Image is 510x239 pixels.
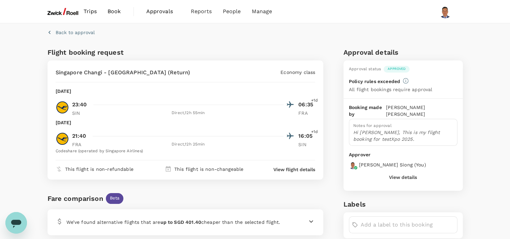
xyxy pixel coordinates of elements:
p: SIN [72,110,89,116]
p: This flight is non-refundable [65,166,133,172]
h6: Approval details [343,47,463,58]
p: [DATE] [56,119,71,126]
iframe: Button to launch messaging window [5,212,27,234]
p: FRA [72,141,89,148]
img: ZwickRoell Pte. Ltd. [48,4,79,19]
div: Approval status [349,66,381,73]
div: Fare comparison [48,193,103,204]
button: View details [389,175,417,180]
p: Approver [349,151,457,158]
h6: Flight booking request [48,47,184,58]
p: We’ve found alternative flights that are cheaper than the selected flight. [66,219,280,225]
input: Add a label to this booking [361,219,454,230]
button: View flight details [273,166,315,173]
p: All flight bookings require approval [349,86,432,93]
b: up to SGD 401.40 [160,219,201,225]
img: avatar-67b84bebe1d9e.jpeg [349,161,357,169]
button: Back to approval [48,29,95,36]
span: Book [108,7,121,16]
p: 16:05 [298,132,315,140]
span: Approved [384,67,410,71]
span: Approvals [146,7,180,16]
p: 21:40 [72,132,86,140]
div: Direct , 12h 55min [93,110,284,116]
p: 06:35 [298,101,315,109]
p: 23:40 [72,101,87,109]
p: [PERSON_NAME] Siong ( You ) [359,161,426,168]
p: FRA [298,110,315,116]
p: SIN [298,141,315,148]
span: Trips [84,7,97,16]
p: Hi [PERSON_NAME], This is my flight booking for testXpo 2025. [353,129,453,142]
span: Notes for approval [353,123,392,128]
span: People [223,7,241,16]
p: [DATE] [56,88,71,95]
p: Economy class [280,69,315,76]
span: Manage [251,7,272,16]
img: LH [56,101,69,114]
p: Policy rules exceeded [349,78,400,85]
span: Reports [191,7,212,16]
div: Codeshare (operated by Singapore Airlines) [56,148,316,155]
div: Direct , 12h 25min [93,141,284,148]
span: +1d [311,97,318,104]
img: Shaun Lim Chee Siong [439,5,452,18]
p: Singapore Changi - [GEOGRAPHIC_DATA] (Return) [56,69,190,77]
p: Back to approval [56,29,95,36]
p: This flight is non-changeable [174,166,243,172]
span: +1d [311,129,318,135]
p: Booking made by [349,104,386,117]
p: [PERSON_NAME] [PERSON_NAME] [386,104,457,117]
span: Beta [106,195,124,202]
img: LH [56,132,69,145]
h6: Labels [343,199,463,210]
